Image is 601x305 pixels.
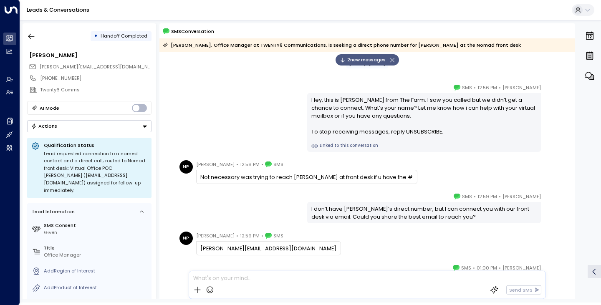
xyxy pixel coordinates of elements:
div: AddProduct of Interest [44,284,149,291]
span: [PERSON_NAME] [196,232,235,240]
div: [PERSON_NAME] [29,51,151,59]
span: • [474,192,476,201]
label: SMS Consent [44,222,149,229]
span: SMS [462,83,472,92]
img: 5_headshot.jpg [544,192,558,206]
span: • [499,264,501,272]
span: • [236,232,238,240]
span: SMS [273,160,283,169]
div: [PERSON_NAME], Office Manager at TWENTY6 Communications, is seeking a direct phone number for [PE... [163,41,521,49]
div: Given [44,229,149,236]
span: 12:59 PM [240,232,260,240]
span: • [261,160,263,169]
span: • [499,192,501,201]
img: 5_headshot.jpg [544,83,558,97]
label: Title [44,245,149,252]
span: [PERSON_NAME] [196,160,235,169]
span: • [499,83,501,92]
span: • [474,83,476,92]
div: AI Mode [40,104,59,112]
span: [PERSON_NAME] [503,192,541,201]
div: Button group with a nested menu [27,120,152,132]
div: Actions [31,123,57,129]
div: Not necessary was trying to reach [PERSON_NAME] at front desk if u have the # [200,173,413,181]
span: 2 new message s [340,56,386,63]
span: SMS [461,264,471,272]
button: Actions [27,120,152,132]
div: NP [179,232,193,245]
span: 12:59 PM [477,192,497,201]
span: 12:56 PM [477,83,497,92]
span: [PERSON_NAME] [503,83,541,92]
span: Handoff Completed [101,33,147,39]
div: NP [179,160,193,174]
div: [PHONE_NUMBER] [40,75,151,82]
p: Qualification Status [44,142,147,149]
div: Lead Information [30,208,75,215]
div: Hey, this is [PERSON_NAME] from The Farm. I saw you called but we didn’t get a chance to connect.... [311,96,537,136]
div: • [94,30,98,42]
div: I don’t have [PERSON_NAME]’s direct number, but I can connect you with our front desk via email. ... [311,205,537,221]
div: Lead requested connection to a named contact and a direct call; routed to Nomad front desk; Virtu... [44,150,147,194]
span: • [236,160,238,169]
span: • [261,232,263,240]
span: 01:00 PM [477,264,497,272]
div: Twenty6 Comms [40,86,151,93]
div: 2new messages [336,54,399,66]
span: 12:58 PM [240,160,260,169]
span: SMS [273,232,283,240]
a: Linked to this conversation [311,143,537,149]
span: [PERSON_NAME] [503,264,541,272]
span: SMS Conversation [171,28,214,35]
span: SMS [462,192,472,201]
a: Leads & Conversations [27,6,89,13]
span: Nancy@twenty6comms.com [40,63,152,71]
span: • [473,264,475,272]
img: 5_headshot.jpg [544,264,558,277]
span: [PERSON_NAME][EMAIL_ADDRESS][DOMAIN_NAME] [40,63,159,70]
div: [PERSON_NAME][EMAIL_ADDRESS][DOMAIN_NAME] [200,245,336,252]
div: AddRegion of Interest [44,267,149,275]
div: Office Manager [44,252,149,259]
